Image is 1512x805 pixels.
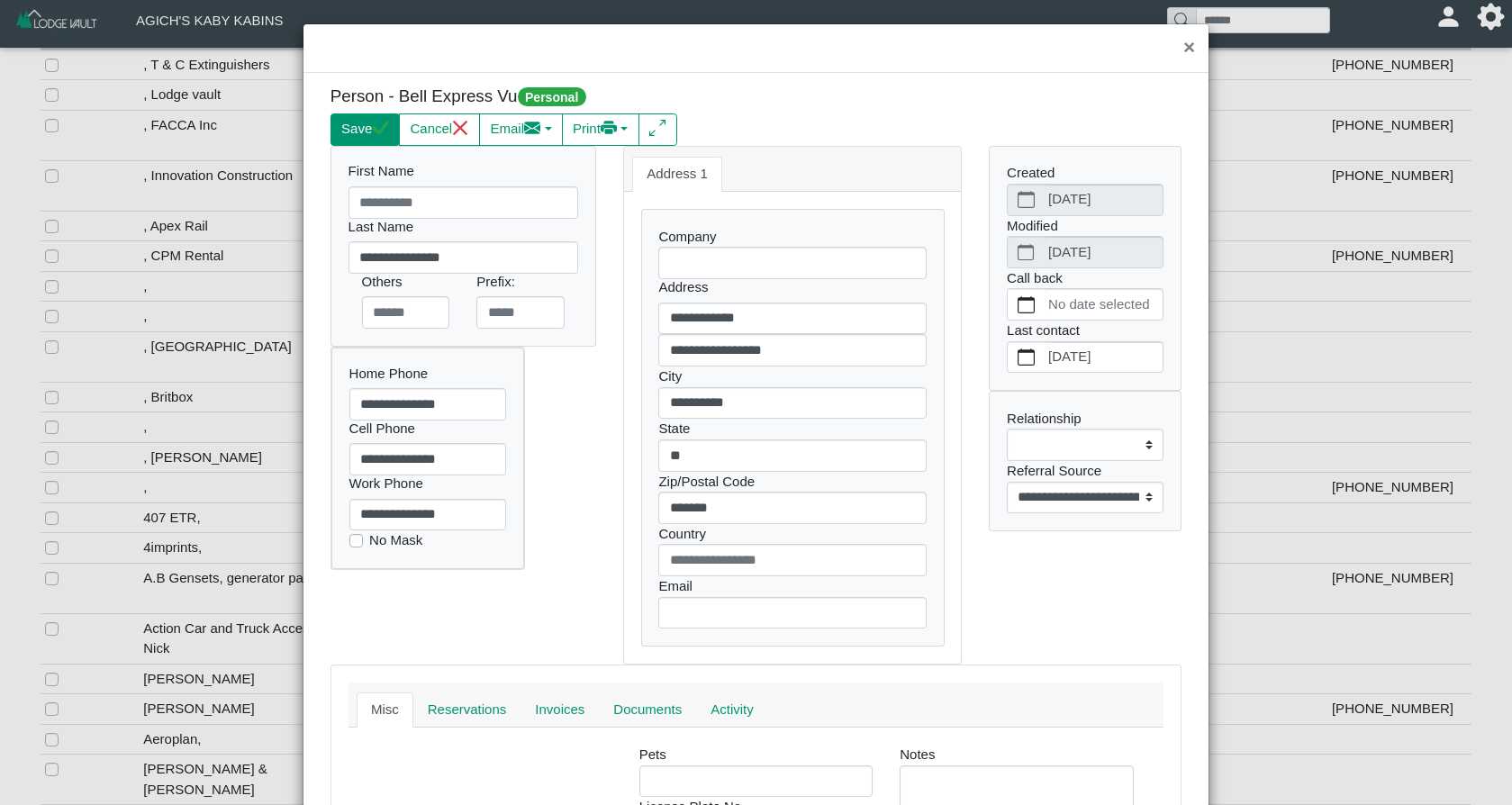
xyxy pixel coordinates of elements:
h6: Last Name [349,219,579,235]
label: No Mask [369,530,422,551]
button: Savecheck [330,113,400,146]
h6: Others [362,274,450,290]
h6: First Name [349,163,579,179]
a: Activity [696,692,768,728]
svg: calendar [1018,348,1035,366]
button: Close [1170,24,1209,72]
button: calendar [1008,342,1045,373]
h6: Prefix: [476,274,565,290]
h5: Person - Bell Express Vu [330,86,743,107]
div: Relationship Referral Source [990,392,1181,530]
div: Created Modified Call back Last contact [990,147,1181,391]
h6: Address [658,279,926,295]
h6: Home Phone [349,366,507,382]
svg: calendar [1018,296,1035,313]
svg: x [452,120,469,137]
button: Printprinter fill [562,113,639,146]
button: Emailenvelope fill [479,113,563,146]
span: Personal [518,87,586,106]
button: arrows angle expand [638,113,677,146]
a: Reservations [413,692,521,728]
div: Pets [639,745,873,797]
div: Company City State Zip/Postal Code Country Email [642,210,944,646]
button: Cancelx [399,113,480,146]
svg: check [372,120,389,137]
a: Documents [599,692,696,728]
svg: printer fill [601,120,618,137]
a: Misc [357,692,413,728]
h6: Cell Phone [349,421,507,437]
label: No date selected [1045,289,1163,320]
label: [DATE] [1045,342,1163,373]
svg: envelope fill [524,120,541,137]
button: calendar [1008,289,1045,320]
a: Address 1 [632,157,722,193]
a: Invoices [521,692,599,728]
h6: Work Phone [349,475,507,492]
svg: arrows angle expand [649,120,666,137]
